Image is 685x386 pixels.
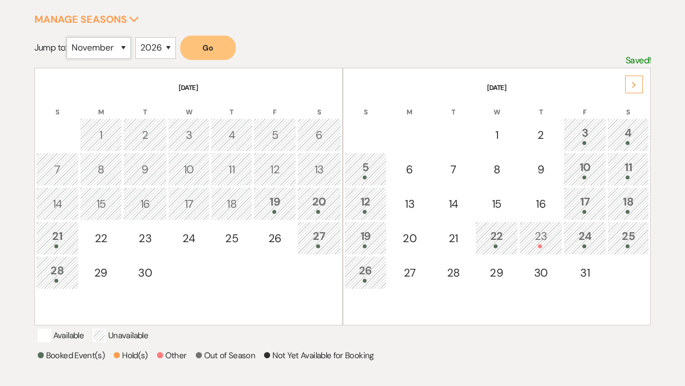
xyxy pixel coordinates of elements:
th: W [475,94,518,117]
div: 29 [86,264,116,281]
p: Not Yet Available for Booking [264,349,373,362]
th: M [80,94,123,117]
div: 3 [570,124,600,145]
div: 26 [260,230,290,247]
th: T [519,94,563,117]
div: 15 [481,195,512,212]
div: 17 [174,195,204,212]
button: Manage Seasons [34,14,139,24]
div: 8 [86,161,116,178]
div: 30 [129,264,161,281]
div: 27 [394,264,425,281]
div: 13 [394,195,425,212]
div: 5 [351,159,381,179]
div: 2 [525,127,557,143]
div: 23 [129,230,161,247]
div: 28 [42,262,73,283]
div: 14 [439,195,468,212]
div: 30 [525,264,557,281]
div: 22 [86,230,116,247]
div: 26 [351,262,381,283]
div: 29 [481,264,512,281]
th: T [433,94,474,117]
div: 7 [42,161,73,178]
div: 22 [481,228,512,248]
p: Unavailable [93,329,148,342]
div: 12 [260,161,290,178]
th: S [607,94,649,117]
div: 16 [129,195,161,212]
div: 3 [174,127,204,143]
p: Hold(s) [114,349,148,362]
div: 14 [42,195,73,212]
th: S [344,94,387,117]
div: 25 [217,230,246,247]
div: 9 [129,161,161,178]
th: S [297,94,341,117]
div: 19 [260,193,290,214]
th: M [388,94,432,117]
div: 24 [570,228,600,248]
p: Saved! [626,53,651,68]
th: W [168,94,210,117]
th: [DATE] [344,69,650,93]
div: 13 [303,161,335,178]
div: 4 [613,124,643,145]
div: 9 [525,161,557,178]
div: 1 [481,127,512,143]
div: 27 [303,228,335,248]
div: 21 [42,228,73,248]
div: 6 [394,161,425,178]
div: 31 [570,264,600,281]
div: 1 [86,127,116,143]
div: 16 [525,195,557,212]
div: 25 [613,228,643,248]
div: 12 [351,193,381,214]
p: Booked Event(s) [38,349,105,362]
th: F [564,94,606,117]
div: 28 [439,264,468,281]
div: 24 [174,230,204,247]
div: 11 [613,159,643,179]
p: Out of Season [196,349,256,362]
th: [DATE] [36,69,341,93]
th: S [36,94,79,117]
div: 20 [394,230,425,247]
p: Other [157,349,187,362]
p: Available [38,329,84,342]
th: T [123,94,167,117]
div: 8 [481,161,512,178]
div: 2 [129,127,161,143]
div: 10 [174,161,204,178]
div: 20 [303,193,335,214]
div: 7 [439,161,468,178]
div: 21 [439,230,468,247]
button: Go [180,36,236,60]
span: Jump to: [34,42,67,53]
div: 18 [217,195,246,212]
th: F [253,94,296,117]
div: 18 [613,193,643,214]
div: 23 [525,228,557,248]
div: 17 [570,193,600,214]
div: 11 [217,161,246,178]
th: T [211,94,252,117]
div: 10 [570,159,600,179]
div: 19 [351,228,381,248]
div: 6 [303,127,335,143]
div: 15 [86,195,116,212]
div: 4 [217,127,246,143]
div: 5 [260,127,290,143]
